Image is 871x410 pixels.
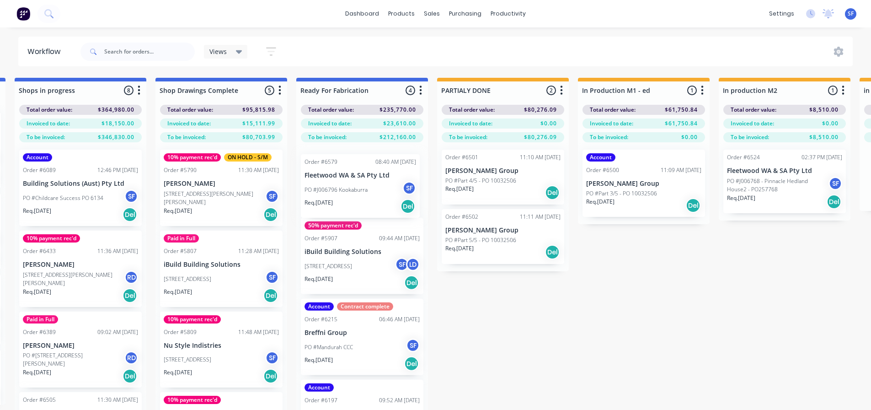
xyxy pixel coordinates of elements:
[848,10,854,18] span: SF
[300,86,390,95] input: Enter column name…
[590,133,628,141] span: To be invoiced:
[590,106,636,114] span: Total order value:
[160,86,250,95] input: Enter column name…
[723,86,813,95] input: Enter column name…
[167,106,213,114] span: Total order value:
[524,133,557,141] span: $80,276.09
[441,86,531,95] input: Enter column name…
[731,133,769,141] span: To be invoiced:
[384,7,419,21] div: products
[308,119,352,128] span: Invoiced to date:
[449,119,492,128] span: Invoiced to date:
[687,86,697,95] span: 1
[665,106,698,114] span: $61,750.84
[406,86,415,95] span: 4
[242,119,275,128] span: $15,111.99
[124,86,134,95] span: 8
[242,106,275,114] span: $95,815.98
[681,133,698,141] span: $0.00
[27,46,65,57] div: Workflow
[104,43,195,61] input: Search for orders...
[167,119,211,128] span: Invoiced to date:
[242,133,275,141] span: $80,703.99
[27,119,70,128] span: Invoiced to date:
[486,7,530,21] div: productivity
[582,86,672,95] input: Enter column name…
[731,106,776,114] span: Total order value:
[524,106,557,114] span: $80,276.09
[419,7,444,21] div: sales
[665,119,698,128] span: $61,750.84
[444,7,486,21] div: purchasing
[383,119,416,128] span: $23,610.00
[379,106,416,114] span: $235,770.00
[102,119,134,128] span: $18,150.00
[27,106,72,114] span: Total order value:
[27,133,65,141] span: To be invoiced:
[16,7,30,21] img: Factory
[379,133,416,141] span: $212,160.00
[764,7,799,21] div: settings
[822,119,839,128] span: $0.00
[265,86,274,95] span: 5
[209,47,227,56] span: Views
[341,7,384,21] a: dashboard
[809,106,839,114] span: $8,510.00
[308,106,354,114] span: Total order value:
[167,133,206,141] span: To be invoiced:
[449,106,495,114] span: Total order value:
[19,86,109,95] input: Enter column name…
[590,119,633,128] span: Invoiced to date:
[308,133,347,141] span: To be invoiced:
[546,86,556,95] span: 2
[98,106,134,114] span: $364,980.00
[449,133,487,141] span: To be invoiced:
[540,119,557,128] span: $0.00
[809,133,839,141] span: $8,510.00
[828,86,838,95] span: 1
[731,119,774,128] span: Invoiced to date:
[98,133,134,141] span: $346,830.00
